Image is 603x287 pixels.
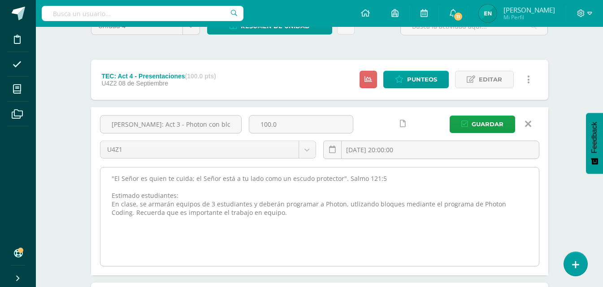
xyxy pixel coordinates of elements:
[453,12,463,21] span: 11
[479,4,497,22] img: 00bc85849806240248e66f61f9775644.png
[107,141,292,158] span: U4Z1
[450,116,515,133] button: Guardar
[503,5,555,14] span: [PERSON_NAME]
[42,6,243,21] input: Busca un usuario...
[472,116,503,133] span: Guardar
[100,141,316,158] a: U4Z1
[383,71,449,88] a: Punteos
[100,167,539,266] textarea: "El Señor es quien te cuida; el Señor está a tu lado como un escudo protector". Salmo 121:5 Estim...
[586,113,603,174] button: Feedback - Mostrar encuesta
[101,80,117,87] span: U4Z2
[324,141,539,158] input: Fecha de entrega
[479,71,502,88] span: Editar
[101,73,216,80] div: TEC: Act 4 - Presentaciones
[119,80,169,87] span: 08 de Septiembre
[100,116,241,133] input: Título
[407,71,437,88] span: Punteos
[503,13,555,21] span: Mi Perfil
[249,116,353,133] input: Puntos máximos
[185,73,216,80] strong: (100.0 pts)
[590,122,599,153] span: Feedback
